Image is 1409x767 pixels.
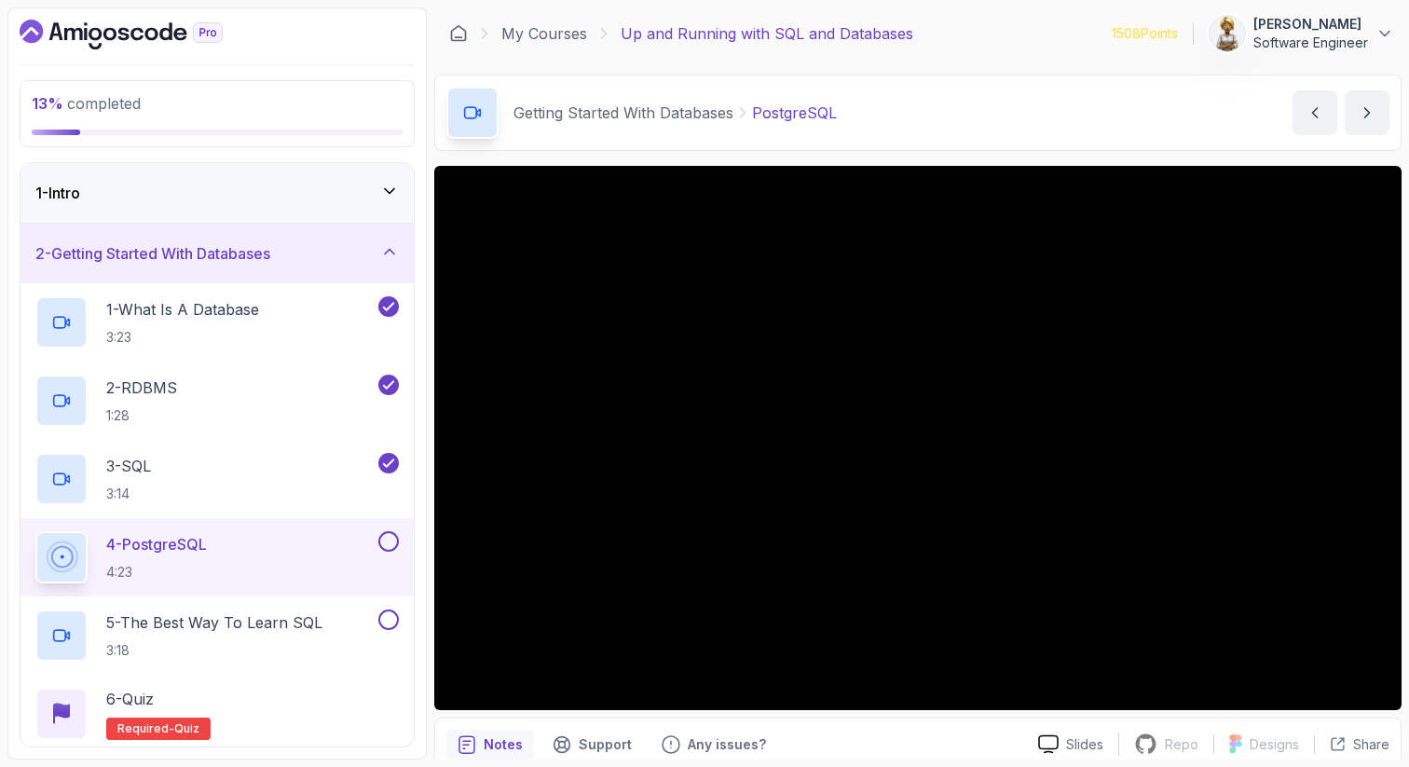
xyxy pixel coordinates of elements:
button: Share [1314,735,1389,754]
button: 3-SQL3:14 [35,453,399,505]
span: quiz [174,721,199,736]
p: Designs [1250,735,1299,754]
p: 6 - Quiz [106,688,154,710]
p: [PERSON_NAME] [1253,15,1368,34]
a: Dashboard [449,24,468,43]
h3: 2 - Getting Started With Databases [35,242,270,265]
span: 13 % [32,94,63,113]
p: 3:14 [106,485,151,503]
button: next content [1345,90,1389,135]
button: 6-QuizRequired-quiz [35,688,399,740]
button: user profile image[PERSON_NAME]Software Engineer [1209,15,1394,52]
p: 2 - RDBMS [106,377,177,399]
p: 3:18 [106,641,322,660]
p: 4 - PostgreSQL [106,533,207,555]
span: Required- [117,721,174,736]
button: 1-Intro [21,163,414,223]
button: 5-The Best Way To Learn SQL3:18 [35,609,399,662]
p: 1:28 [106,406,177,425]
img: user profile image [1210,16,1245,51]
p: Any issues? [688,735,766,754]
p: Software Engineer [1253,34,1368,52]
button: Feedback button [650,730,777,760]
p: Getting Started With Databases [513,102,733,124]
p: Share [1353,735,1389,754]
p: 3:23 [106,328,259,347]
p: 4:23 [106,563,207,582]
button: 2-RDBMS1:28 [35,375,399,427]
button: 2-Getting Started With Databases [21,224,414,283]
p: Support [579,735,632,754]
button: notes button [446,730,534,760]
button: Support button [541,730,643,760]
p: Notes [484,735,523,754]
button: previous content [1293,90,1337,135]
button: 1-What Is A Database3:23 [35,296,399,349]
p: 1 - What Is A Database [106,298,259,321]
p: 3 - SQL [106,455,151,477]
a: Slides [1023,734,1118,754]
p: Up and Running with SQL and Databases [621,22,913,45]
button: 4-PostgreSQL4:23 [35,531,399,583]
a: Dashboard [20,20,266,49]
p: 1508 Points [1112,24,1178,43]
iframe: 4 - PostgreSQL [434,166,1402,710]
p: PostgreSQL [752,102,837,124]
a: My Courses [501,22,587,45]
p: Slides [1066,735,1103,754]
span: completed [32,94,141,113]
p: Repo [1165,735,1198,754]
h3: 1 - Intro [35,182,80,204]
p: 5 - The Best Way To Learn SQL [106,611,322,634]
